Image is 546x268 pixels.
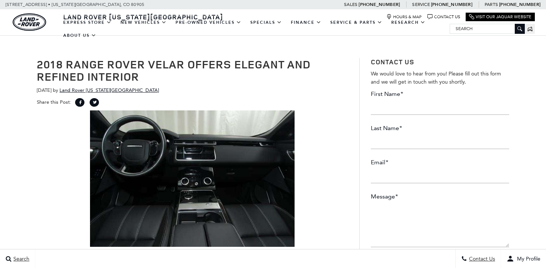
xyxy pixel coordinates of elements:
span: We would love to hear from you! Please fill out this form and we will get in touch with you shortly. [371,71,501,85]
a: [PHONE_NUMBER] [499,1,540,7]
span: Search [12,256,29,262]
button: Open user profile menu [501,249,546,268]
a: Land Rover [US_STATE][GEOGRAPHIC_DATA] [60,87,159,93]
a: Research [387,16,430,29]
label: Email [371,158,388,167]
a: Specials [246,16,286,29]
img: Land Rover [13,13,46,31]
nav: Main Navigation [59,16,450,42]
span: Land Rover [US_STATE][GEOGRAPHIC_DATA] [63,12,223,21]
a: [PHONE_NUMBER] [359,1,400,7]
label: First Name [371,90,403,98]
h1: 2018 Range Rover Velar Offers Elegant and Refined Interior [37,58,348,83]
span: by [53,87,58,93]
label: Message [371,193,398,201]
span: Sales [344,2,357,7]
a: [STREET_ADDRESS] • [US_STATE][GEOGRAPHIC_DATA], CO 80905 [6,2,144,7]
h3: Contact Us [371,58,509,66]
div: Share this Post: [37,98,348,110]
img: 2018 Range Rover Velar has a luxury interior [90,110,295,247]
a: EXPRESS STORE [59,16,116,29]
a: Hours & Map [386,14,422,20]
span: Contact Us [467,256,495,262]
span: [DATE] [37,87,51,93]
a: Service & Parts [326,16,387,29]
a: Land Rover [US_STATE][GEOGRAPHIC_DATA] [59,12,228,21]
a: New Vehicles [116,16,171,29]
a: [PHONE_NUMBER] [431,1,472,7]
span: Service [412,2,430,7]
a: land-rover [13,13,46,31]
a: About Us [59,29,101,42]
a: Visit Our Jaguar Website [469,14,531,20]
span: My Profile [514,256,540,262]
label: Last Name [371,124,402,132]
span: Parts [485,2,498,7]
a: Contact Us [427,14,460,20]
input: Search [450,24,524,33]
a: Finance [286,16,326,29]
a: Pre-Owned Vehicles [171,16,246,29]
